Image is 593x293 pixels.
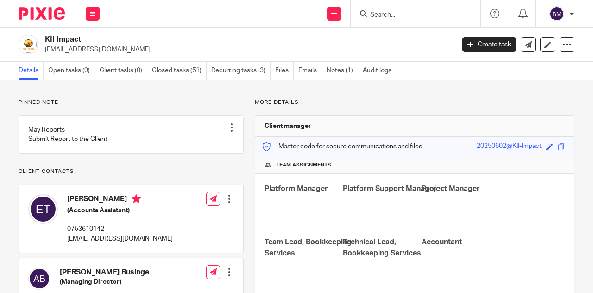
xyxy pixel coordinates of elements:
[276,161,331,169] span: Team assignments
[67,234,173,243] p: [EMAIL_ADDRESS][DOMAIN_NAME]
[100,62,147,80] a: Client tasks (0)
[19,168,244,175] p: Client contacts
[132,194,141,204] i: Primary
[60,277,165,287] h5: (Managing Director)
[540,37,555,52] a: Edit client
[343,238,421,256] span: Technical Lead, Bookkeeping Services
[369,11,453,19] input: Search
[422,238,462,246] span: Accountant
[152,62,207,80] a: Closed tasks (51)
[28,194,58,224] img: svg%3E
[67,194,173,206] h4: [PERSON_NAME]
[422,185,480,192] span: Project Manager
[48,62,95,80] a: Open tasks (9)
[265,185,328,192] span: Platform Manager
[521,37,536,52] a: Send new email
[265,238,352,256] span: Team Lead, Bookkeeping Services
[363,62,396,80] a: Audit logs
[19,35,38,54] img: KII-Impact.png
[211,62,271,80] a: Recurring tasks (3)
[45,35,368,45] h2: KII Impact
[549,6,564,21] img: svg%3E
[343,185,437,192] span: Platform Support Manager
[67,206,173,215] h5: (Accounts Assistant)
[45,45,448,54] p: [EMAIL_ADDRESS][DOMAIN_NAME]
[262,142,422,151] p: Master code for secure communications and files
[477,141,542,152] div: 20250602@KII-Impact
[327,62,358,80] a: Notes (1)
[275,62,294,80] a: Files
[255,99,574,106] p: More details
[19,99,244,106] p: Pinned note
[298,62,322,80] a: Emails
[558,143,565,150] span: Copy to clipboard
[265,121,311,131] h3: Client manager
[462,37,516,52] a: Create task
[28,268,50,290] img: svg%3E
[19,62,44,80] a: Details
[19,7,65,20] img: Pixie
[67,224,173,234] p: 0753610142
[60,268,165,277] h4: [PERSON_NAME] Businge
[546,143,553,150] span: Edit code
